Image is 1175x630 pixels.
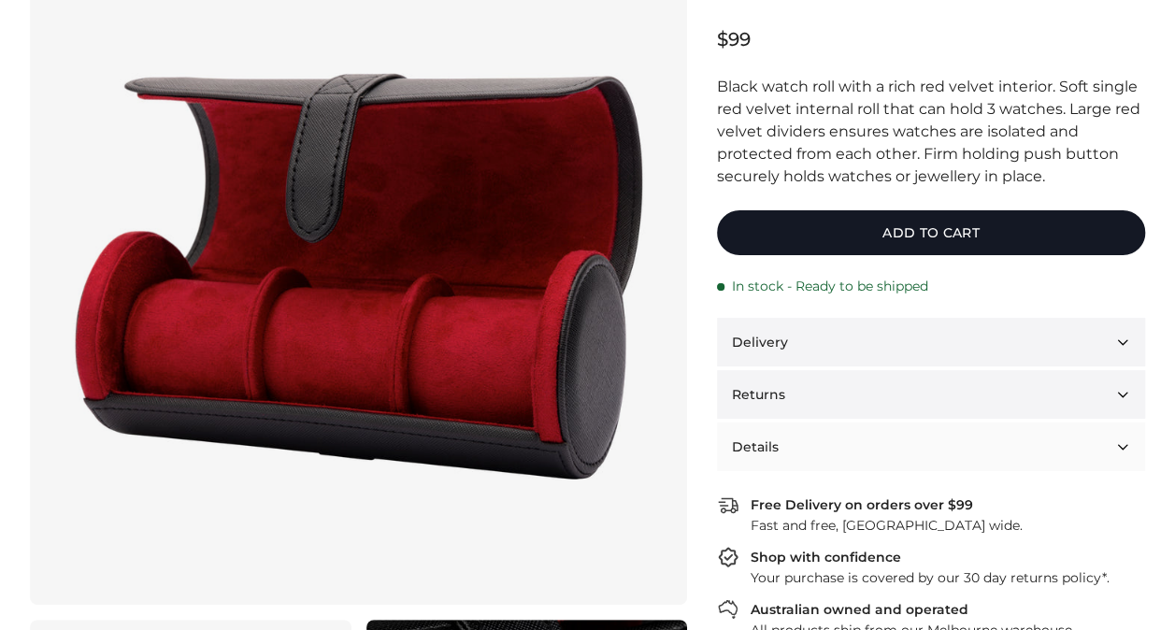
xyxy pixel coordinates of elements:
[717,26,751,52] span: $99
[717,210,1145,255] button: Add to cart
[739,516,1145,535] div: Fast and free, [GEOGRAPHIC_DATA] wide.
[717,318,1145,366] button: Delivery
[739,568,1145,587] div: Your purchase is covered by our 30 day returns policy*.
[751,600,968,619] div: Australian owned and operated
[751,495,973,514] div: Free Delivery on orders over $99
[751,548,901,566] div: Shop with confidence
[717,78,1140,185] span: Black watch roll with a rich red velvet interior. Soft single red velvet internal roll that can h...
[717,422,1145,471] button: Details
[717,370,1145,419] button: Returns
[732,278,928,295] span: In stock - Ready to be shipped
